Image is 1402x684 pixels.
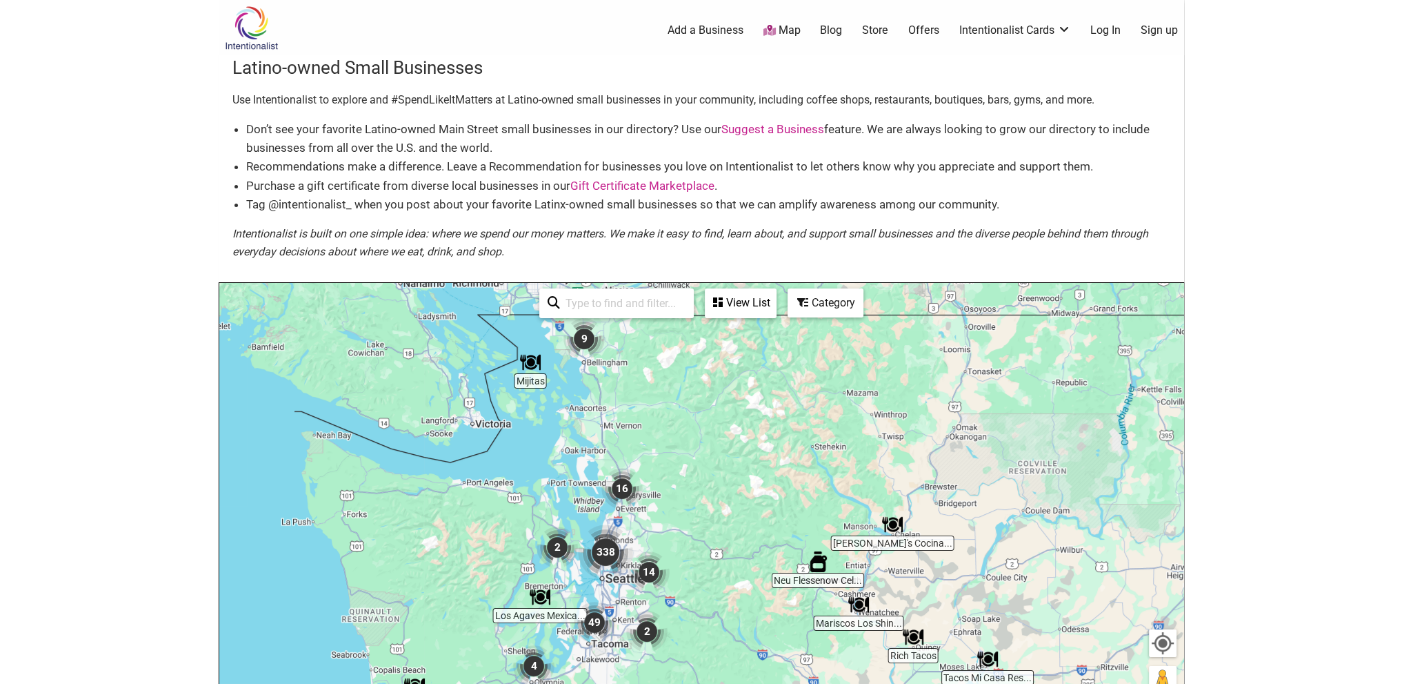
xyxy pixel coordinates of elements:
[877,509,908,540] div: Marcela's Cocina Mexicana
[568,596,621,649] div: 49
[721,122,824,136] a: Suggest a Business
[539,289,694,318] div: Type to search and filter
[572,519,639,585] div: 338
[560,290,685,317] input: Type to find and filter...
[621,605,673,658] div: 2
[524,581,556,613] div: Los Agaves Mexican Restaurant
[232,55,1170,80] h3: Latino-owned Small Businesses
[596,462,648,515] div: 16
[623,546,675,598] div: 14
[1141,23,1178,38] a: Sign up
[668,23,743,38] a: Add a Business
[802,546,834,578] div: Neu Flessenow Cellars
[219,6,284,50] img: Intentionalist
[908,23,939,38] a: Offers
[232,91,1170,109] p: Use Intentionalist to explore and #SpendLikeItMatters at Latino-owned small businesses in your co...
[246,157,1170,176] li: Recommendations make a difference. Leave a Recommendation for businesses you love on Intentionali...
[558,313,610,365] div: 9
[959,23,1071,38] a: Intentionalist Cards
[246,195,1170,214] li: Tag @intentionalist_ when you post about your favorite Latinx-owned small businesses so that we c...
[843,589,874,621] div: Mariscos Los Shinolas
[897,621,929,653] div: Rich Tacos
[789,290,862,316] div: Category
[570,179,714,193] a: Gift Certificate Marketplace
[1090,23,1121,38] a: Log In
[705,289,777,318] div: See a list of the visible businesses
[763,23,800,39] a: Map
[972,643,1003,675] div: Tacos Mi Casa Restaurant
[820,23,842,38] a: Blog
[232,227,1148,258] em: Intentionalist is built on one simple idea: where we spend our money matters. We make it easy to ...
[246,177,1170,195] li: Purchase a gift certificate from diverse local businesses in our .
[706,290,775,316] div: View List
[862,23,888,38] a: Store
[531,521,583,574] div: 2
[1149,629,1176,657] button: Your Location
[788,289,863,317] div: Filter by category
[514,346,546,378] div: Mijitas
[246,120,1170,157] li: Don’t see your favorite Latino-owned Main Street small businesses in our directory? Use our featu...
